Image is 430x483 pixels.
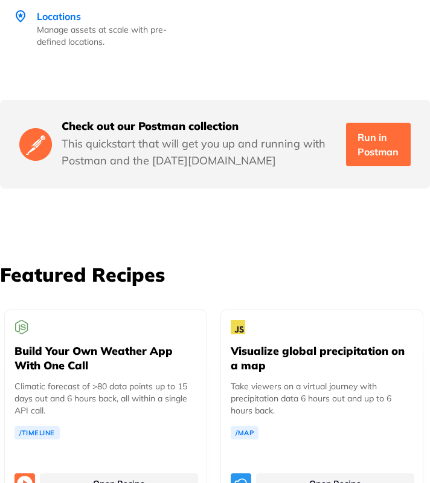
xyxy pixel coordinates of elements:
h5: Check out our Postman collection [62,119,336,134]
img: Locations [13,9,28,24]
a: /Map [231,426,258,439]
a: /Timeline [14,426,60,439]
img: Postman Logo [19,126,52,162]
p: Climatic forecast of >80 data points up to 15 days out and 6 hours back, all within a single API ... [14,380,197,417]
p: This quickstart that will get you up and running with Postman and the [DATE][DOMAIN_NAME] [62,135,336,169]
a: Run in Postman [346,123,411,166]
h5: Build Your Own Weather App With One Call [14,344,197,373]
p: Take viewers on a virtual journey with precipitation data 6 hours out and up to 6 hours back. [231,380,413,417]
p: Manage assets at scale with pre-defined locations. [37,24,194,48]
span: Locations [37,10,81,22]
h5: Visualize global precipitation on a map [231,344,413,373]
